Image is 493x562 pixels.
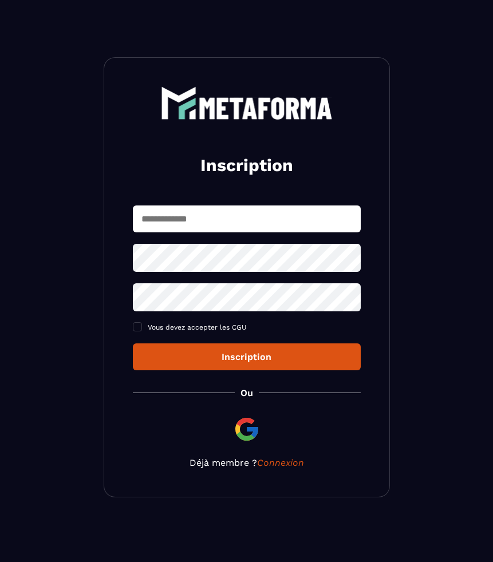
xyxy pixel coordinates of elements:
div: Inscription [142,351,352,362]
p: Déjà membre ? [133,457,361,468]
a: logo [133,86,361,120]
p: Ou [240,387,253,398]
button: Inscription [133,343,361,370]
img: logo [161,86,333,120]
h2: Inscription [147,154,347,177]
span: Vous devez accepter les CGU [148,323,247,331]
img: google [233,415,261,443]
a: Connexion [257,457,304,468]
